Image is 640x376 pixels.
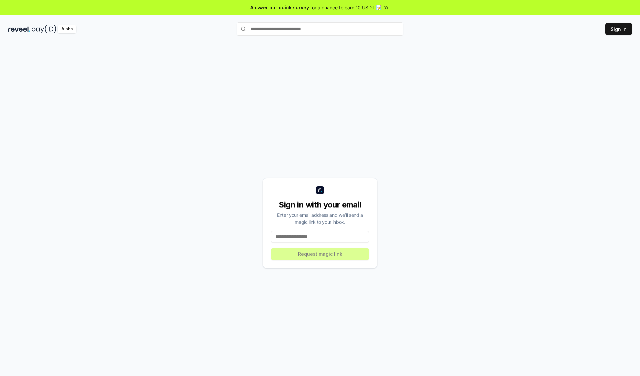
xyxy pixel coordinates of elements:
div: Alpha [58,25,76,33]
img: reveel_dark [8,25,30,33]
span: for a chance to earn 10 USDT 📝 [310,4,382,11]
button: Sign In [605,23,632,35]
img: logo_small [316,186,324,194]
div: Sign in with your email [271,199,369,210]
div: Enter your email address and we’ll send a magic link to your inbox. [271,211,369,225]
img: pay_id [32,25,56,33]
span: Answer our quick survey [250,4,309,11]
